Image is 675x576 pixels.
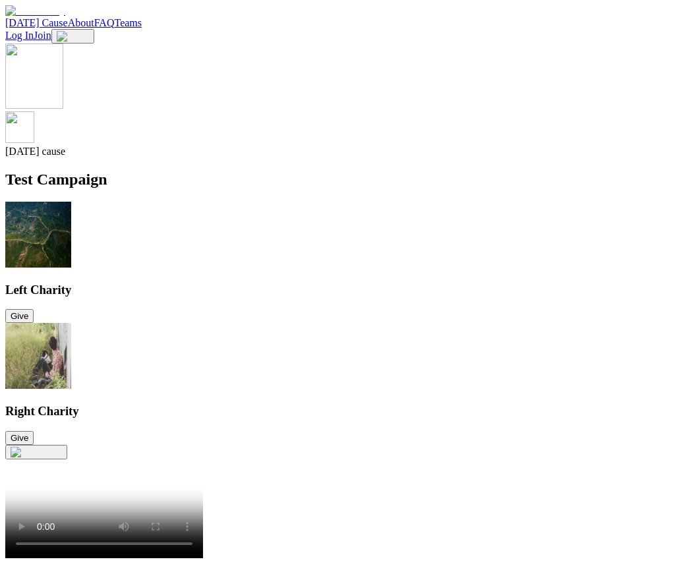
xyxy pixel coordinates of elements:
a: Join [34,30,51,41]
a: About [68,17,94,28]
h3: Right Charity [5,404,670,418]
img: Left Charity [5,202,71,268]
a: Log In [5,30,34,41]
img: GoodToday [5,5,65,17]
a: Teams [114,17,142,28]
button: Give [5,309,34,323]
h1: Test Campaign [5,171,670,188]
img: Right Charity [5,323,71,389]
img: Menu [57,31,89,42]
span: [DATE] cause [5,146,65,157]
button: Give [5,431,34,445]
h3: Left Charity [5,283,670,297]
a: FAQ [94,17,115,28]
a: [DATE] Cause [5,17,68,28]
img: Play video [11,447,62,457]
